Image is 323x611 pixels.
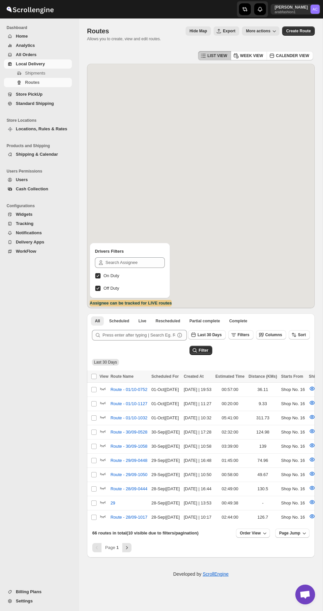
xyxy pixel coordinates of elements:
b: 1 [116,545,119,550]
div: 03:39:00 [215,443,244,450]
button: Order View [236,529,270,538]
div: [DATE] | 10:17 [184,514,211,521]
button: Map action label [186,26,211,36]
button: 2 [305,383,322,394]
button: Locations, Rules & Rates [4,124,72,134]
span: Analytics [16,43,35,48]
div: 49.67 [249,471,277,478]
div: Open chat [295,585,315,604]
span: Products and Shipping [7,143,74,148]
button: Filter [190,346,212,355]
span: Hide Map [190,28,207,34]
button: Route - 30/09-1058 [106,441,151,452]
div: 139 [249,443,277,450]
span: Local Delivery [16,61,45,66]
div: Shop No. 16 [281,486,305,492]
div: [DATE] | 13:53 [184,500,211,506]
button: 7 [305,483,322,493]
span: 01-Oct | [DATE] [151,387,179,392]
span: Rescheduled [156,318,180,324]
span: Configurations [7,203,74,209]
button: More actions [242,26,279,36]
span: 01-Oct | [DATE] [151,415,179,420]
div: 124.98 [249,429,277,435]
span: Estimated Time [215,374,244,379]
span: 66 routes in total (10 visible due to filters/pagination) [92,531,198,535]
button: 1 [305,398,322,408]
div: 130.5 [249,486,277,492]
div: 74.96 [249,457,277,464]
div: 00:57:00 [215,386,244,393]
p: [PERSON_NAME] [275,5,308,10]
div: Shop No. 16 [281,500,305,506]
span: Route - 28/09-0444 [110,486,147,492]
div: 9.33 [249,401,277,407]
span: Scheduled [109,318,129,324]
span: Delivery Apps [16,240,44,244]
span: Scheduled For [151,374,179,379]
span: Users Permissions [7,169,74,174]
span: All Orders [16,52,37,57]
button: 6 [305,426,322,436]
button: User menu [271,4,320,15]
span: 28-Sep | [DATE] [151,486,180,491]
button: Route - 28/09-0444 [106,484,151,494]
p: Developed by [173,571,228,577]
span: Distance (KMs) [249,374,277,379]
span: Route - 29/09-1050 [110,471,147,478]
div: 00:58:00 [215,471,244,478]
span: Settings [16,598,33,603]
button: Tracking [4,219,72,228]
button: Next [122,543,132,552]
div: Shop No. 16 [281,401,305,407]
span: Shipments [25,71,45,76]
span: Route - 01/10-0752 [110,386,147,393]
div: [DATE] | 10:50 [184,471,211,478]
div: [DATE] | 10:32 [184,415,211,421]
span: Abizer Chikhly [310,5,320,14]
button: CALENDER VIEW [267,51,313,60]
input: Search Assignee [105,257,165,268]
button: 5 [305,454,322,465]
span: Complete [229,318,247,324]
button: Routes [4,78,72,87]
span: WEEK VIEW [240,53,263,58]
div: 02:49:00 [215,486,244,492]
div: 36.11 [249,386,277,393]
div: [DATE] | 17:28 [184,429,211,435]
div: 01:45:00 [215,457,244,464]
span: Starts From [281,374,303,379]
div: [DATE] | 16:44 [184,486,211,492]
p: arabfashion1 [275,10,308,14]
p: Allows you to create, view and edit routes. [87,36,161,42]
button: Columns [256,330,286,339]
button: WEEK VIEW [231,51,267,60]
div: [DATE] | 11:27 [184,401,211,407]
button: 1 [305,497,322,507]
label: Assignee can be tracked for LIVE routes [90,300,172,306]
button: Page Jump [275,529,309,538]
span: Route - 01/10-1127 [110,401,147,407]
span: Billing Plans [16,589,42,594]
button: All Orders [4,50,72,59]
button: Export [214,26,239,36]
button: Billing Plans [4,587,72,596]
span: Create Route [286,28,311,34]
span: Last 30 Days [94,360,117,365]
div: [DATE] | 19:53 [184,386,211,393]
span: Route Name [110,374,133,379]
span: Sort [298,333,306,337]
span: 30-Sep | [DATE] [151,430,180,434]
span: Partial complete [190,318,220,324]
span: Tracking [16,221,33,226]
span: Off Duty [103,286,119,291]
span: 30-Sep | [DATE] [151,444,180,449]
span: Notifications [16,230,42,235]
span: Standard Shipping [16,101,54,106]
span: Widgets [16,212,32,217]
div: 311.73 [249,415,277,421]
button: Route - 28/09-1017 [106,512,151,523]
button: Notifications [4,228,72,238]
span: View [100,374,108,379]
span: 29-Sep | [DATE] [151,458,180,463]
